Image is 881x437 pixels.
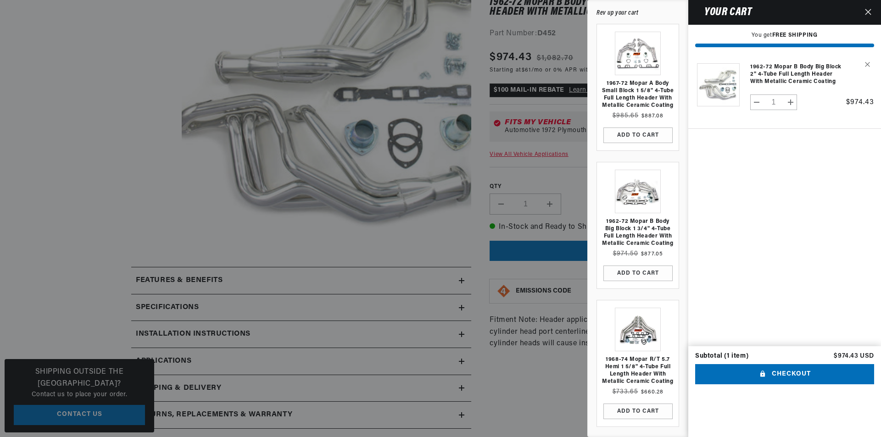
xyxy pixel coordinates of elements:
[695,396,874,416] iframe: PayPal-paypal
[858,56,874,72] button: Remove 1962-72 Mopar B Body Big Block 2" 4-Tube Full Length Header with Metallic Ceramic Coating
[846,99,874,106] span: $974.43
[772,33,818,38] strong: FREE SHIPPING
[695,8,752,17] h2: Your cart
[763,94,785,110] input: Quantity for 1962-72 Mopar B Body Big Block 2&quot; 4-Tube Full Length Header with Metallic Ceram...
[695,364,874,385] button: Checkout
[834,353,874,360] p: $974.43 USD
[750,63,842,85] a: 1962-72 Mopar B Body Big Block 2" 4-Tube Full Length Header with Metallic Ceramic Coating
[695,32,874,39] p: You get
[695,353,748,360] div: Subtotal (1 item)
